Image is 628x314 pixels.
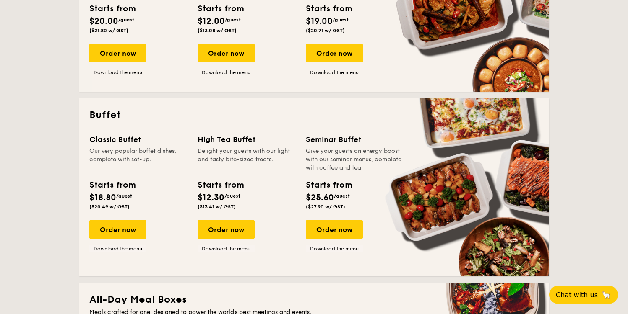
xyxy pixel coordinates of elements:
span: /guest [224,193,240,199]
div: Order now [198,220,255,239]
div: Order now [306,220,363,239]
a: Download the menu [89,69,146,76]
h2: Buffet [89,108,539,122]
div: Order now [306,44,363,62]
span: /guest [116,193,132,199]
span: Chat with us [556,291,598,299]
span: ($21.80 w/ GST) [89,28,128,33]
span: /guest [225,17,241,23]
span: /guest [333,17,349,23]
div: Our very popular buffet dishes, complete with set-up. [89,147,188,172]
div: Seminar Buffet [306,134,404,145]
span: $18.80 [89,193,116,203]
h2: All-Day Meal Boxes [89,293,539,306]
a: Download the menu [198,69,255,76]
a: Download the menu [89,245,146,252]
div: Order now [198,44,255,62]
div: Starts from [306,179,352,191]
span: ($20.49 w/ GST) [89,204,130,210]
span: $12.00 [198,16,225,26]
span: $20.00 [89,16,118,26]
div: Order now [89,44,146,62]
span: /guest [118,17,134,23]
div: Starts from [89,179,135,191]
a: Download the menu [198,245,255,252]
div: Starts from [89,3,135,15]
span: $19.00 [306,16,333,26]
a: Download the menu [306,245,363,252]
div: Starts from [198,179,243,191]
a: Download the menu [306,69,363,76]
div: Starts from [198,3,243,15]
span: ($20.71 w/ GST) [306,28,345,33]
div: Order now [89,220,146,239]
div: High Tea Buffet [198,134,296,145]
span: ($13.41 w/ GST) [198,204,236,210]
div: Starts from [306,3,352,15]
span: ($13.08 w/ GST) [198,28,237,33]
div: Delight your guests with our light and tasty bite-sized treats. [198,147,296,172]
span: 🦙 [601,290,611,300]
span: /guest [334,193,350,199]
div: Give your guests an energy boost with our seminar menus, complete with coffee and tea. [306,147,404,172]
span: ($27.90 w/ GST) [306,204,345,210]
button: Chat with us🦙 [549,286,618,304]
span: $12.30 [198,193,224,203]
div: Classic Buffet [89,134,188,145]
span: $25.60 [306,193,334,203]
